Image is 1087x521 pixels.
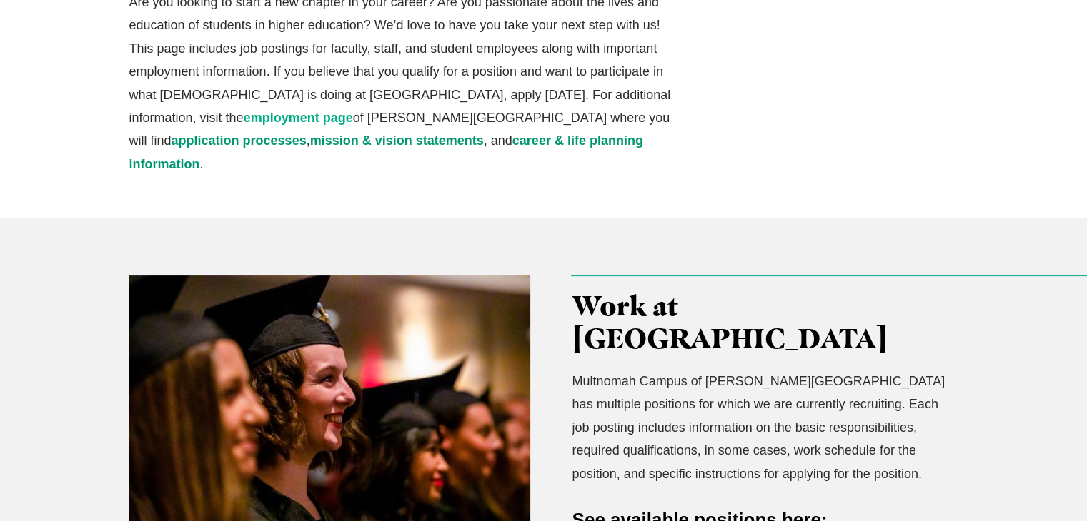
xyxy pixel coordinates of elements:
a: career & life planning information [129,133,643,171]
h3: Work at [GEOGRAPHIC_DATA] [572,290,958,355]
a: application processes [172,133,307,148]
a: employment page [244,111,353,125]
a: mission & vision statements [310,133,484,148]
p: Multnomah Campus of [PERSON_NAME][GEOGRAPHIC_DATA] has multiple positions for which we are curren... [572,370,958,485]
